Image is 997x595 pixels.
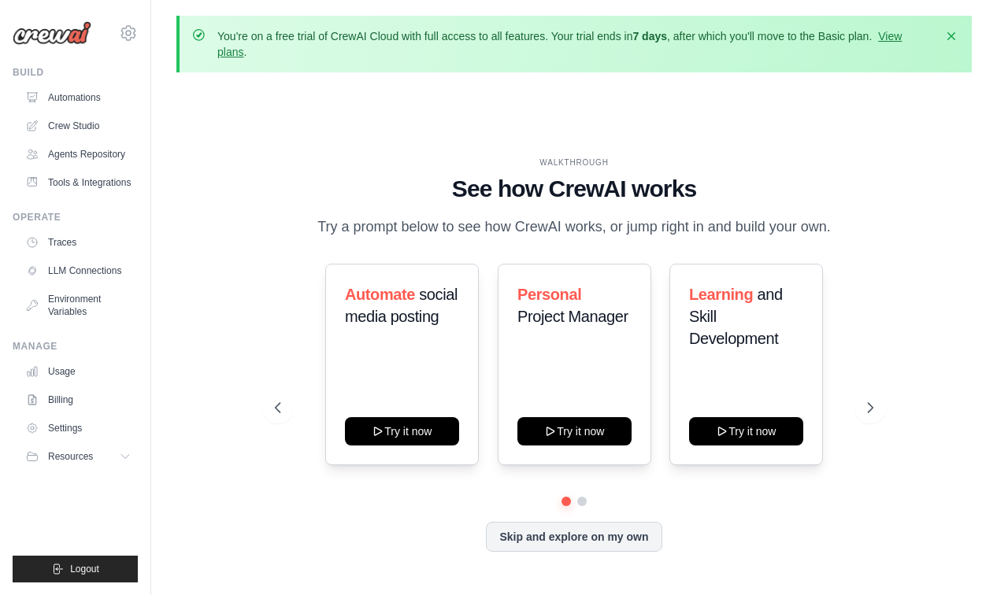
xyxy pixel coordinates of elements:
a: Tools & Integrations [19,170,138,195]
a: LLM Connections [19,258,138,283]
span: Learning [689,286,753,303]
h1: See how CrewAI works [275,175,873,203]
p: Try a prompt below to see how CrewAI works, or jump right in and build your own. [309,216,839,238]
a: Usage [19,359,138,384]
div: Manage [13,340,138,353]
button: Try it now [345,417,459,445]
span: Personal [517,286,581,303]
a: Environment Variables [19,286,138,324]
span: and Skill Development [689,286,783,347]
button: Resources [19,444,138,469]
a: Settings [19,416,138,441]
button: Logout [13,556,138,582]
span: Project Manager [517,308,628,325]
strong: 7 days [632,30,667,42]
a: Automations [19,85,138,110]
p: You're on a free trial of CrewAI Cloud with full access to all features. Your trial ends in , aft... [217,28,934,60]
button: Try it now [689,417,803,445]
a: Billing [19,387,138,412]
a: Crew Studio [19,113,138,139]
button: Try it now [517,417,632,445]
div: Build [13,66,138,79]
button: Skip and explore on my own [486,522,662,552]
a: Traces [19,230,138,255]
span: Automate [345,286,415,303]
img: Logo [13,21,91,45]
a: Agents Repository [19,142,138,167]
div: Operate [13,211,138,224]
span: Logout [70,563,99,575]
div: WALKTHROUGH [275,157,873,168]
span: Resources [48,450,93,463]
